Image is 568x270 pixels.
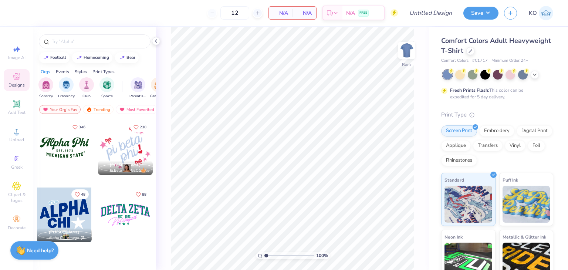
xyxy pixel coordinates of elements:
[450,87,541,100] div: This color can be expedited for 5 day delivery.
[82,94,91,99] span: Club
[130,122,150,132] button: Like
[43,55,49,60] img: trend_line.gif
[56,68,69,75] div: Events
[110,168,150,173] span: Pi Beta Phi, [GEOGRAPHIC_DATA][US_STATE]
[150,77,167,99] div: filter for Game Day
[62,81,70,89] img: Fraternity Image
[473,140,503,151] div: Transfers
[79,125,85,129] span: 346
[38,77,53,99] button: filter button
[115,52,139,63] button: bear
[399,43,414,58] img: Back
[503,186,550,223] img: Puff Ink
[76,55,82,60] img: trend_line.gif
[41,68,50,75] div: Orgs
[403,6,458,20] input: Untitled Design
[92,68,115,75] div: Print Types
[43,107,48,112] img: most_fav.gif
[83,105,114,114] div: Trending
[9,137,24,143] span: Upload
[81,193,85,196] span: 48
[39,94,53,99] span: Sorority
[479,125,514,136] div: Embroidery
[79,77,94,99] div: filter for Club
[150,77,167,99] button: filter button
[99,77,114,99] div: filter for Sports
[99,77,114,99] button: filter button
[103,81,111,89] img: Sports Image
[79,77,94,99] button: filter button
[273,9,288,17] span: N/A
[72,52,112,63] button: homecoming
[71,189,89,199] button: Like
[11,164,23,170] span: Greek
[444,233,463,241] span: Neon Ink
[39,52,70,63] button: football
[441,140,471,151] div: Applique
[69,122,89,132] button: Like
[463,7,498,20] button: Save
[119,107,125,112] img: most_fav.gif
[4,192,30,203] span: Clipart & logos
[441,155,477,166] div: Rhinestones
[316,252,328,259] span: 100 %
[441,111,553,119] div: Print Type
[8,109,26,115] span: Add Text
[359,10,367,16] span: FREE
[140,125,146,129] span: 230
[539,6,553,20] img: Kylie O'neil
[444,186,492,223] img: Standard
[441,58,469,64] span: Comfort Colors
[58,94,75,99] span: Fraternity
[50,55,66,60] div: football
[101,94,113,99] span: Sports
[58,77,75,99] button: filter button
[505,140,525,151] div: Vinyl
[126,55,135,60] div: bear
[441,125,477,136] div: Screen Print
[129,94,146,99] span: Parent's Weekend
[75,68,87,75] div: Styles
[142,193,146,196] span: 88
[154,81,163,89] img: Game Day Image
[346,9,355,17] span: N/A
[150,94,167,99] span: Game Day
[84,55,109,60] div: homecoming
[472,58,488,64] span: # C1717
[49,230,80,235] span: [PERSON_NAME]
[517,125,552,136] div: Digital Print
[444,176,464,184] span: Standard
[116,105,158,114] div: Most Favorited
[42,81,50,89] img: Sorority Image
[220,6,249,20] input: – –
[51,38,146,45] input: Try "Alpha"
[134,81,142,89] img: Parent's Weekend Image
[38,77,53,99] div: filter for Sorority
[82,81,91,89] img: Club Image
[58,77,75,99] div: filter for Fraternity
[86,107,92,112] img: trending.gif
[132,189,150,199] button: Like
[8,55,26,61] span: Image AI
[491,58,528,64] span: Minimum Order: 24 +
[503,233,546,241] span: Metallic & Glitter Ink
[129,77,146,99] div: filter for Parent's Weekend
[39,105,81,114] div: Your Org's Fav
[450,87,489,93] strong: Fresh Prints Flash:
[441,36,551,55] span: Comfort Colors Adult Heavyweight T-Shirt
[9,82,25,88] span: Designs
[49,235,89,241] span: Alpha Chi Omega, [GEOGRAPHIC_DATA][US_STATE]
[503,176,518,184] span: Puff Ink
[110,162,141,168] span: [PERSON_NAME]
[529,9,537,17] span: KO
[27,247,54,254] strong: Need help?
[297,9,312,17] span: N/A
[529,6,553,20] a: KO
[402,61,412,68] div: Back
[119,55,125,60] img: trend_line.gif
[528,140,545,151] div: Foil
[129,77,146,99] button: filter button
[8,225,26,231] span: Decorate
